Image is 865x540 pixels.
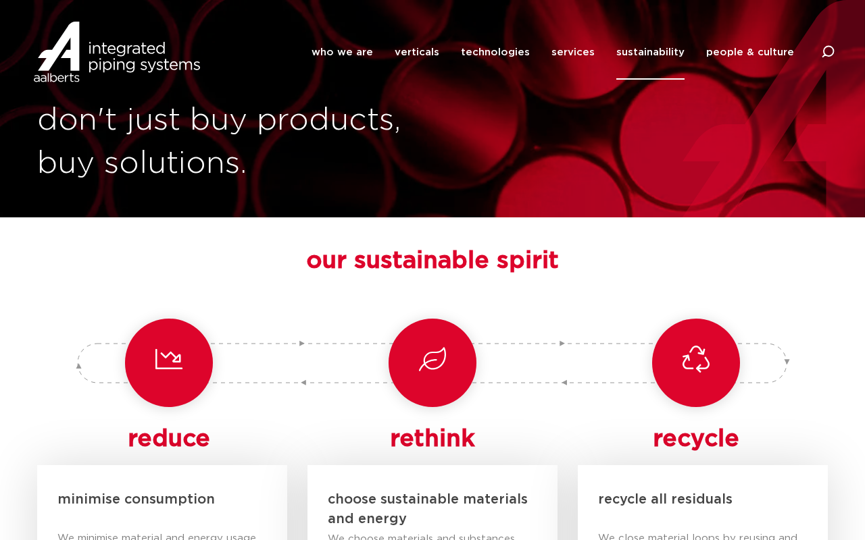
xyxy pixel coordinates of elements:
[328,421,537,458] h4: rethink
[395,25,439,80] a: verticals
[57,485,267,514] h5: minimise consumption
[616,25,685,80] a: sustainability
[571,421,821,458] h4: recycle
[328,485,537,514] h5: choose sustainable materials
[328,505,537,534] h5: and energy
[312,25,373,80] a: who we are
[312,25,794,80] nav: Menu
[461,25,530,80] a: technologies
[598,485,808,514] h5: recycle all residuals
[706,25,794,80] a: people & culture
[44,421,294,458] h4: reduce
[551,25,595,80] a: services
[37,99,426,186] h1: don't just buy products, buy solutions.
[37,244,828,278] h3: our sustainable spirit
